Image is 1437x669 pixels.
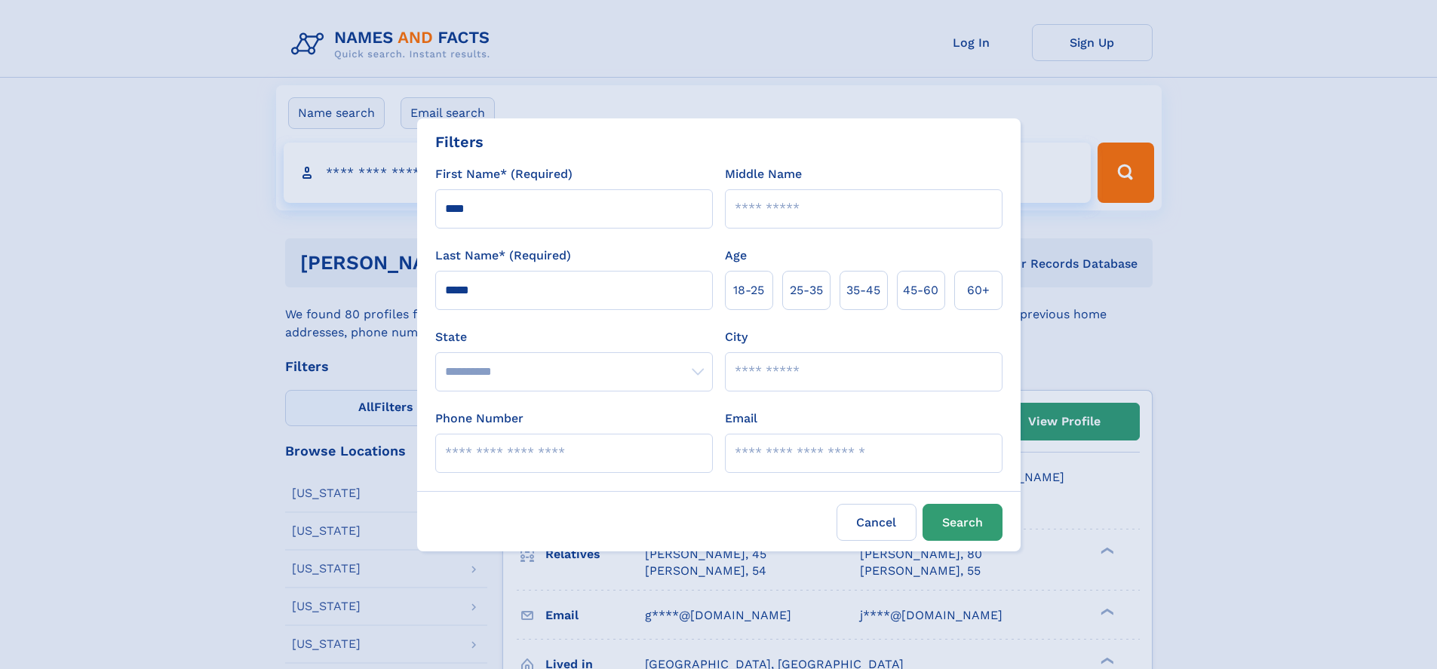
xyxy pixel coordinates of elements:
label: Middle Name [725,165,802,183]
label: First Name* (Required) [435,165,573,183]
label: Email [725,410,757,428]
label: Last Name* (Required) [435,247,571,265]
span: 18‑25 [733,281,764,299]
span: 60+ [967,281,990,299]
span: 35‑45 [846,281,880,299]
span: 45‑60 [903,281,938,299]
div: Filters [435,130,484,153]
label: Cancel [837,504,917,541]
span: 25‑35 [790,281,823,299]
button: Search [923,504,1003,541]
label: Phone Number [435,410,524,428]
label: City [725,328,748,346]
label: Age [725,247,747,265]
label: State [435,328,713,346]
